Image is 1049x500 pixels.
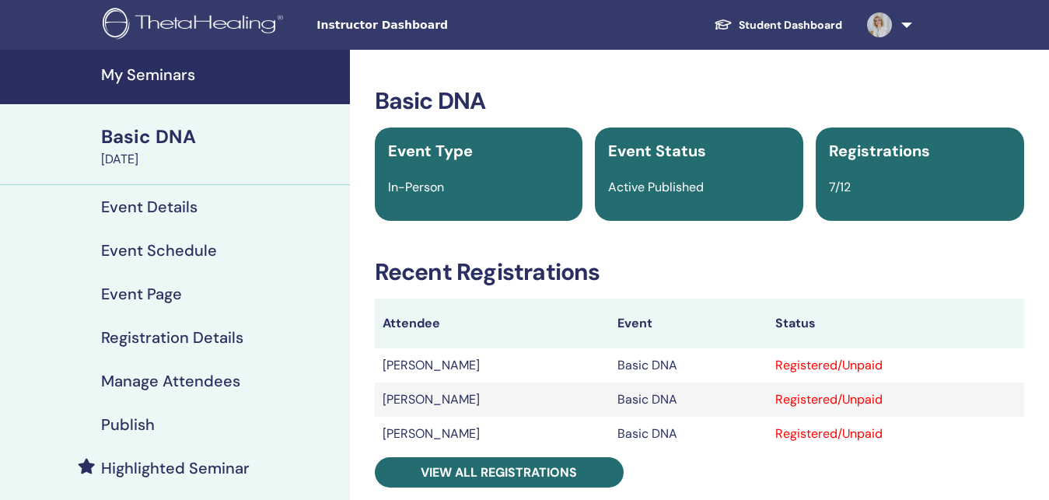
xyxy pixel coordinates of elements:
[610,417,768,451] td: Basic DNA
[608,179,704,195] span: Active Published
[101,150,341,169] div: [DATE]
[610,299,768,348] th: Event
[101,415,155,434] h4: Publish
[610,348,768,383] td: Basic DNA
[316,17,550,33] span: Instructor Dashboard
[775,390,1016,409] div: Registered/Unpaid
[775,425,1016,443] div: Registered/Unpaid
[714,18,733,31] img: graduation-cap-white.svg
[101,372,240,390] h4: Manage Attendees
[701,11,855,40] a: Student Dashboard
[103,8,288,43] img: logo.png
[768,299,1024,348] th: Status
[421,464,577,481] span: View all registrations
[775,356,1016,375] div: Registered/Unpaid
[101,285,182,303] h4: Event Page
[101,328,243,347] h4: Registration Details
[101,124,341,150] div: Basic DNA
[388,179,444,195] span: In-Person
[375,348,610,383] td: [PERSON_NAME]
[92,124,350,169] a: Basic DNA[DATE]
[829,179,851,195] span: 7/12
[375,299,610,348] th: Attendee
[829,141,930,161] span: Registrations
[101,65,341,84] h4: My Seminars
[375,383,610,417] td: [PERSON_NAME]
[375,258,1024,286] h3: Recent Registrations
[388,141,473,161] span: Event Type
[101,459,250,477] h4: Highlighted Seminar
[375,457,624,488] a: View all registrations
[375,87,1024,115] h3: Basic DNA
[608,141,706,161] span: Event Status
[101,198,198,216] h4: Event Details
[867,12,892,37] img: default.jpg
[375,417,610,451] td: [PERSON_NAME]
[610,383,768,417] td: Basic DNA
[101,241,217,260] h4: Event Schedule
